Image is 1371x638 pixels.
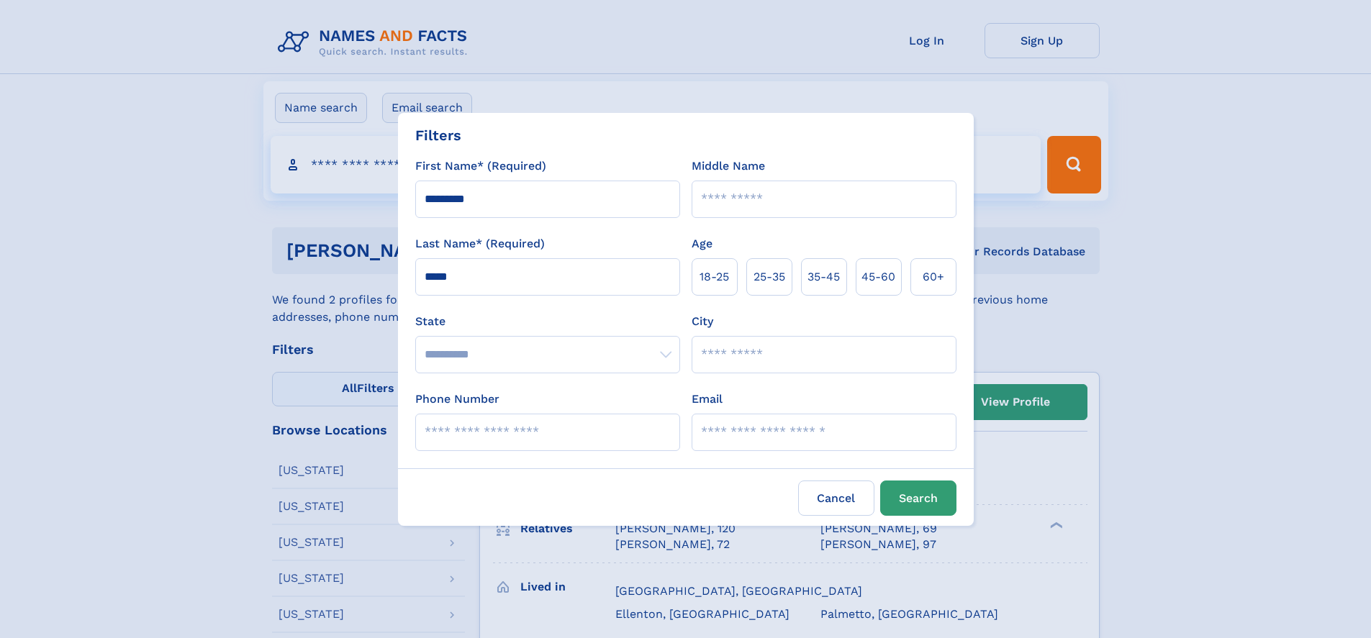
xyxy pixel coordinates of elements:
span: 45‑60 [861,268,895,286]
button: Search [880,480,956,516]
label: Age [692,235,712,252]
label: Phone Number [415,391,499,408]
label: Middle Name [692,158,765,175]
label: Email [692,391,723,408]
label: First Name* (Required) [415,158,546,175]
label: Last Name* (Required) [415,235,545,252]
span: 60+ [923,268,944,286]
span: 18‑25 [700,268,729,286]
label: State [415,313,680,330]
div: Filters [415,124,461,146]
span: 25‑35 [754,268,785,286]
span: 35‑45 [807,268,840,286]
label: City [692,313,713,330]
label: Cancel [798,480,874,516]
